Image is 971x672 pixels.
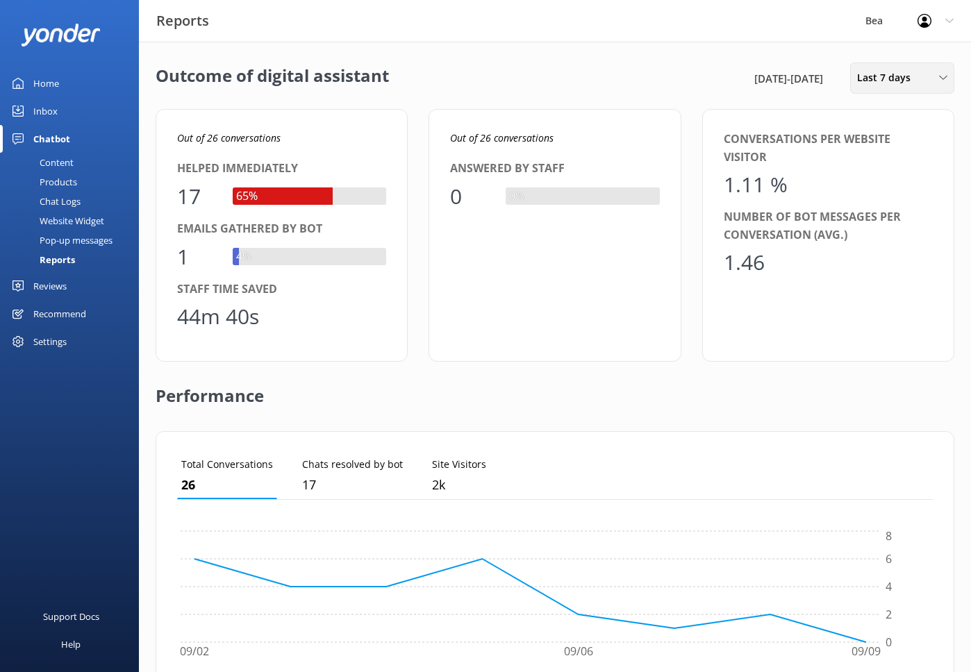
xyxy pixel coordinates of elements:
[754,70,823,87] span: [DATE] - [DATE]
[177,240,219,274] div: 1
[724,208,933,244] div: Number of bot messages per conversation (avg.)
[177,180,219,213] div: 17
[21,24,101,47] img: yonder-white-logo.png
[177,280,386,299] div: Staff time saved
[33,69,59,97] div: Home
[61,630,81,658] div: Help
[181,475,273,495] p: 26
[177,160,386,178] div: Helped immediately
[180,644,209,660] tspan: 09/02
[8,211,139,230] a: Website Widget
[8,230,113,250] div: Pop-up messages
[886,529,892,544] tspan: 8
[8,250,75,269] div: Reports
[8,153,139,172] a: Content
[8,211,104,230] div: Website Widget
[156,10,209,32] h3: Reports
[886,607,892,622] tspan: 2
[177,220,386,238] div: Emails gathered by bot
[177,300,259,333] div: 44m 40s
[506,187,528,205] div: 0%
[724,246,765,279] div: 1.46
[177,131,281,144] i: Out of 26 conversations
[852,644,881,660] tspan: 09/09
[432,475,486,495] p: 2,338
[857,70,919,85] span: Last 7 days
[564,644,593,660] tspan: 09/06
[156,362,264,417] h2: Performance
[724,168,788,201] div: 1.11 %
[43,603,99,630] div: Support Docs
[302,475,403,495] p: 17
[8,153,74,172] div: Content
[33,328,67,355] div: Settings
[450,180,492,213] div: 0
[8,192,139,211] a: Chat Logs
[33,97,58,125] div: Inbox
[450,160,659,178] div: Answered by staff
[33,125,70,153] div: Chatbot
[886,579,892,594] tspan: 4
[233,187,261,205] div: 65%
[724,131,933,166] div: Conversations per website visitor
[8,250,139,269] a: Reports
[432,457,486,472] p: Site Visitors
[8,172,77,192] div: Products
[181,457,273,472] p: Total Conversations
[8,172,139,192] a: Products
[450,131,554,144] i: Out of 26 conversations
[886,551,892,566] tspan: 6
[8,192,81,211] div: Chat Logs
[156,62,389,94] h2: Outcome of digital assistant
[33,300,86,328] div: Recommend
[233,248,255,266] div: 4%
[886,635,892,650] tspan: 0
[8,230,139,250] a: Pop-up messages
[302,457,403,472] p: Chats resolved by bot
[33,272,67,300] div: Reviews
